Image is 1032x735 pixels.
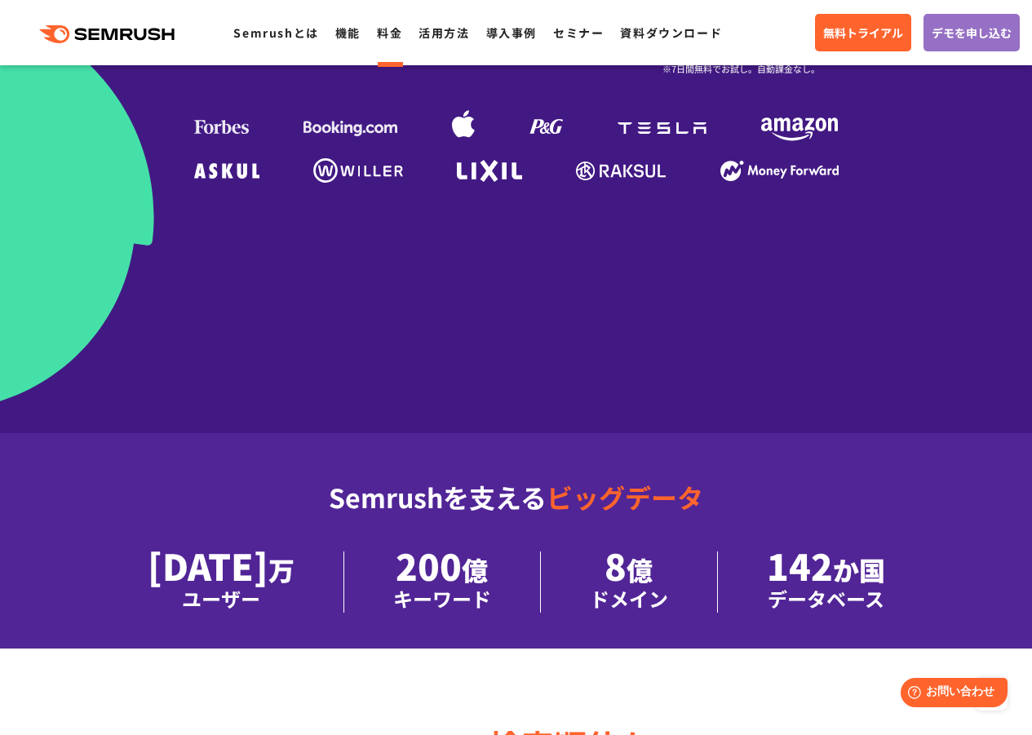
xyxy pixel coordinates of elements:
span: 億 [627,551,653,588]
div: データベース [767,584,885,613]
li: 200 [344,551,541,613]
li: 8 [541,551,718,613]
a: 無料トライアル [815,14,911,51]
div: Semrushを支える [47,469,985,551]
a: 資料ダウンロード [620,24,722,41]
a: Semrushとは [233,24,318,41]
a: 導入事例 [486,24,537,41]
a: 料金 [377,24,402,41]
span: 億 [462,551,488,588]
li: 142 [718,551,934,613]
a: デモを申し込む [923,14,1020,51]
iframe: Help widget launcher [887,671,1014,717]
div: ユーザー [148,584,295,613]
span: 無料トライアル [823,24,903,42]
span: か国 [833,551,885,588]
small: ※7日間無料でお試し。自動課金なし。 [662,61,820,77]
div: キーワード [393,584,491,613]
div: ドメイン [590,584,668,613]
li: [DATE] [99,551,344,613]
span: ビッグデータ [547,478,703,516]
span: デモを申し込む [932,24,1012,42]
span: 万 [268,551,295,588]
a: セミナー [553,24,604,41]
a: 活用方法 [419,24,469,41]
a: 機能 [335,24,361,41]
